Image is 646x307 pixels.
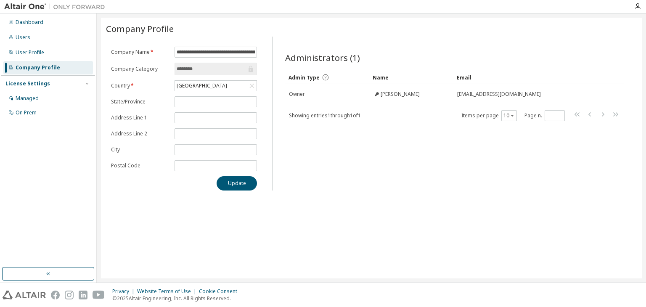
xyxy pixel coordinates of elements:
[111,146,169,153] label: City
[16,49,44,56] div: User Profile
[106,23,174,34] span: Company Profile
[289,74,320,81] span: Admin Type
[289,91,305,98] span: Owner
[112,288,137,295] div: Privacy
[175,81,257,91] div: [GEOGRAPHIC_DATA]
[524,110,565,121] span: Page n.
[111,98,169,105] label: State/Province
[111,130,169,137] label: Address Line 2
[457,91,541,98] span: [EMAIL_ADDRESS][DOMAIN_NAME]
[51,291,60,299] img: facebook.svg
[112,295,242,302] p: © 2025 Altair Engineering, Inc. All Rights Reserved.
[381,91,420,98] span: [PERSON_NAME]
[111,49,169,56] label: Company Name
[111,82,169,89] label: Country
[16,64,60,71] div: Company Profile
[4,3,109,11] img: Altair One
[373,71,450,84] div: Name
[111,114,169,121] label: Address Line 1
[3,291,46,299] img: altair_logo.svg
[199,288,242,295] div: Cookie Consent
[285,52,360,64] span: Administrators (1)
[111,162,169,169] label: Postal Code
[16,109,37,116] div: On Prem
[16,95,39,102] div: Managed
[503,112,515,119] button: 10
[461,110,517,121] span: Items per page
[65,291,74,299] img: instagram.svg
[93,291,105,299] img: youtube.svg
[175,81,228,90] div: [GEOGRAPHIC_DATA]
[5,80,50,87] div: License Settings
[79,291,87,299] img: linkedin.svg
[16,19,43,26] div: Dashboard
[289,112,361,119] span: Showing entries 1 through 1 of 1
[217,176,257,191] button: Update
[457,71,601,84] div: Email
[16,34,30,41] div: Users
[111,66,169,72] label: Company Category
[137,288,199,295] div: Website Terms of Use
